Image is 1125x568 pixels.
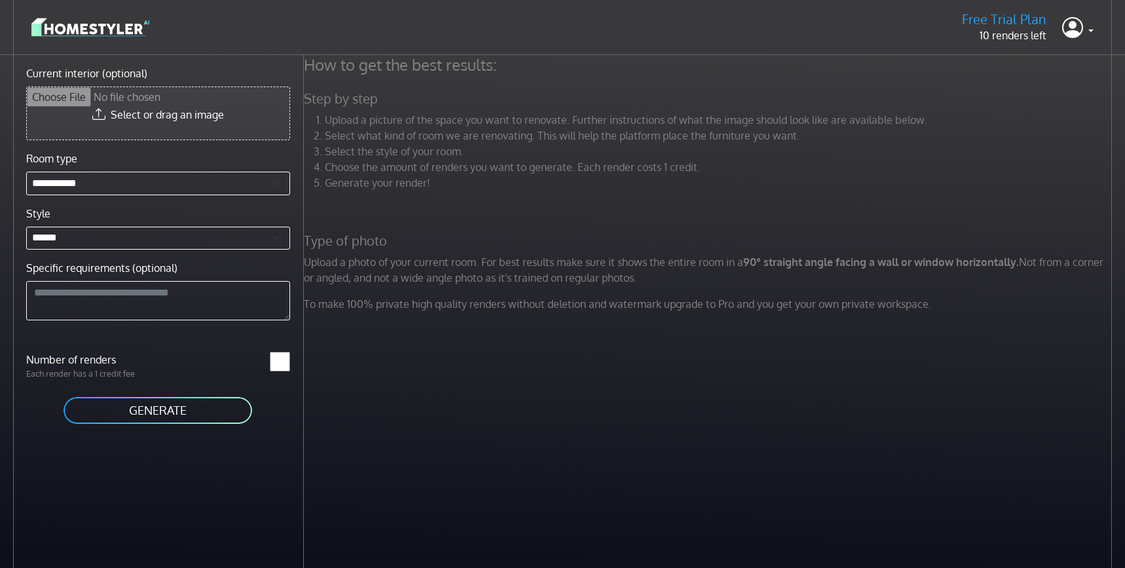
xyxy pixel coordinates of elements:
[325,128,1115,143] li: Select what kind of room we are renovating. This will help the platform place the furniture you w...
[296,296,1123,312] p: To make 100% private high quality renders without deletion and watermark upgrade to Pro and you g...
[26,66,147,81] label: Current interior (optional)
[31,16,149,39] img: logo-3de290ba35641baa71223ecac5eacb59cb85b4c7fdf211dc9aaecaaee71ea2f8.svg
[325,112,1115,128] li: Upload a picture of the space you want to renovate. Further instructions of what the image should...
[325,159,1115,175] li: Choose the amount of renders you want to generate. Each render costs 1 credit.
[325,143,1115,159] li: Select the style of your room.
[26,151,77,166] label: Room type
[296,254,1123,286] p: Upload a photo of your current room. For best results make sure it shows the entire room in a Not...
[18,352,158,368] label: Number of renders
[62,396,253,425] button: GENERATE
[296,55,1123,75] h4: How to get the best results:
[743,256,1019,269] strong: 90° straight angle facing a wall or window horizontally.
[18,368,158,380] p: Each render has a 1 credit fee
[296,90,1123,107] h5: Step by step
[296,233,1123,249] h5: Type of photo
[325,175,1115,191] li: Generate your render!
[26,260,177,276] label: Specific requirements (optional)
[962,28,1046,43] p: 10 renders left
[962,11,1046,28] h5: Free Trial Plan
[26,206,50,221] label: Style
